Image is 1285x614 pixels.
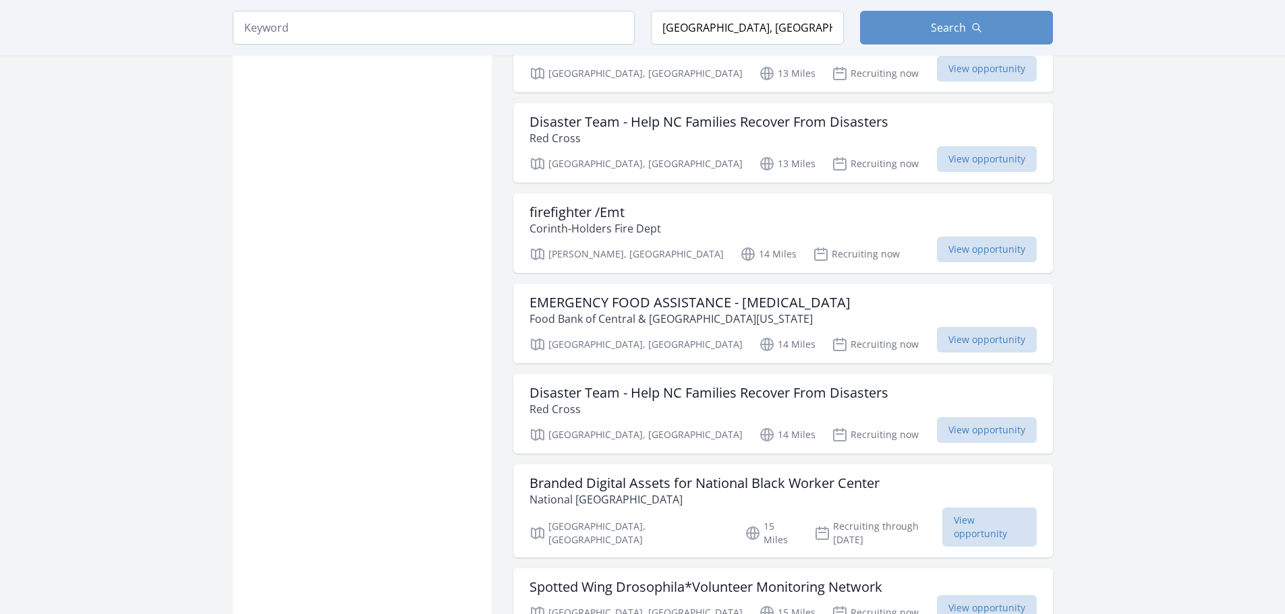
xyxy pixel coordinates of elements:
h3: Disaster Team - Help NC Families Recover From Disasters [530,114,888,130]
p: Recruiting now [832,156,919,172]
span: View opportunity [937,237,1037,262]
a: Disaster Team - Help NC Families Recover From Disasters Red Cross [GEOGRAPHIC_DATA], [GEOGRAPHIC_... [513,103,1053,183]
p: Recruiting now [832,427,919,443]
p: Corinth-Holders Fire Dept [530,220,661,237]
p: [GEOGRAPHIC_DATA], [GEOGRAPHIC_DATA] [530,427,743,443]
p: [PERSON_NAME], [GEOGRAPHIC_DATA] [530,246,724,262]
p: [GEOGRAPHIC_DATA], [GEOGRAPHIC_DATA] [530,65,743,82]
span: View opportunity [937,417,1037,443]
p: 13 Miles [759,65,816,82]
a: Branded Digital Assets for National Black Worker Center National [GEOGRAPHIC_DATA] [GEOGRAPHIC_DA... [513,464,1053,557]
span: View opportunity [942,508,1036,547]
a: firefighter /Emt Corinth-Holders Fire Dept [PERSON_NAME], [GEOGRAPHIC_DATA] 14 Miles Recruiting n... [513,193,1053,273]
h3: EMERGENCY FOOD ASSISTANCE - [MEDICAL_DATA] [530,295,851,311]
p: [GEOGRAPHIC_DATA], [GEOGRAPHIC_DATA] [530,156,743,172]
p: 14 Miles [740,246,797,262]
span: View opportunity [937,146,1037,172]
span: View opportunity [937,327,1037,352]
h3: Spotted Wing Drosophila*Volunteer Monitoring Network [530,579,882,595]
p: Red Cross [530,130,888,146]
p: 14 Miles [759,427,816,443]
h3: firefighter /Emt [530,204,661,220]
p: National [GEOGRAPHIC_DATA] [530,491,880,508]
span: View opportunity [937,56,1037,82]
p: [GEOGRAPHIC_DATA], [GEOGRAPHIC_DATA] [530,520,729,547]
a: EMERGENCY FOOD ASSISTANCE - [MEDICAL_DATA] Food Bank of Central & [GEOGRAPHIC_DATA][US_STATE] [GE... [513,284,1053,363]
p: 13 Miles [759,156,816,172]
h3: Disaster Team - Help NC Families Recover From Disasters [530,385,888,401]
input: Location [651,11,844,44]
p: Recruiting through [DATE] [814,520,943,547]
input: Keyword [233,11,635,44]
span: Search [931,20,966,36]
p: [GEOGRAPHIC_DATA], [GEOGRAPHIC_DATA] [530,336,743,352]
p: Recruiting now [813,246,900,262]
p: 14 Miles [759,336,816,352]
a: Disaster Team - Help NC Families Recover From Disasters Red Cross [GEOGRAPHIC_DATA], [GEOGRAPHIC_... [513,374,1053,454]
p: Food Bank of Central & [GEOGRAPHIC_DATA][US_STATE] [530,311,851,327]
p: 15 Miles [745,520,798,547]
button: Search [860,11,1053,44]
p: Red Cross [530,401,888,417]
p: Recruiting now [832,336,919,352]
p: Recruiting now [832,65,919,82]
h3: Branded Digital Assets for National Black Worker Center [530,475,880,491]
